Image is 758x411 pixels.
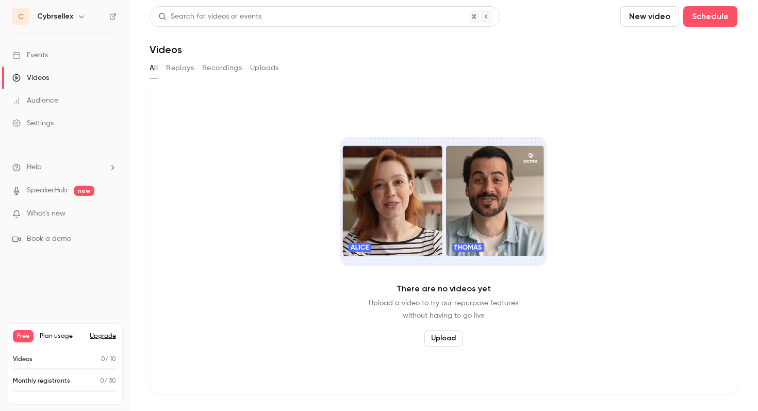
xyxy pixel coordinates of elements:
[620,6,679,27] button: New video
[27,185,68,196] a: SpeakerHub
[12,95,58,106] div: Audience
[150,6,737,405] section: Videos
[27,208,65,219] span: What's new
[100,378,104,384] span: 0
[100,376,116,386] p: / 30
[18,11,24,22] span: C
[250,60,279,76] button: Uploads
[150,43,182,56] h1: Videos
[683,6,737,27] button: Schedule
[13,355,32,364] p: Videos
[166,60,194,76] button: Replays
[369,297,518,322] p: Upload a video to try our repurpose features without having to go live
[397,283,491,295] p: There are no videos yet
[27,162,42,173] span: Help
[12,162,117,173] li: help-dropdown-opener
[40,332,84,340] span: Plan usage
[101,355,116,364] p: / 10
[104,209,117,219] iframe: Noticeable Trigger
[13,330,34,342] span: Free
[101,356,105,363] span: 0
[12,73,49,83] div: Videos
[27,234,71,244] span: Book a demo
[13,376,70,386] p: Monthly registrants
[158,11,261,22] div: Search for videos or events
[424,330,463,347] button: Upload
[90,332,116,340] button: Upgrade
[202,60,242,76] button: Recordings
[12,118,54,128] div: Settings
[12,50,48,60] div: Events
[37,11,73,22] h6: Cybrsellex
[74,186,94,196] span: new
[150,60,158,76] button: All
